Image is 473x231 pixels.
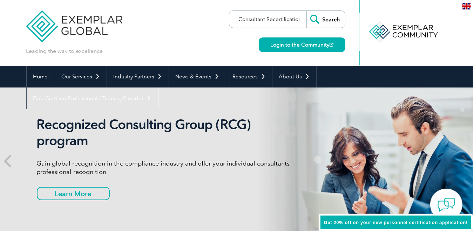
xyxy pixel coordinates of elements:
span: Get 20% off on your new personnel certification application! [324,220,468,225]
a: Industry Partners [107,66,169,87]
img: open_square.png [330,43,333,47]
h2: Recognized Consulting Group (RCG) program [37,117,300,149]
a: Home [27,66,55,87]
a: Our Services [55,66,107,87]
a: Resources [226,66,272,87]
a: Login to the Community [259,37,345,52]
a: About Us [272,66,316,87]
p: Leading the way to excellence [26,47,103,55]
img: en [462,3,471,9]
input: Search [306,11,345,28]
img: contact-chat.png [438,196,455,213]
p: Gain global recognition in the compliance industry and offer your individual consultants professi... [37,159,300,176]
a: Learn More [37,187,110,200]
a: Find Certified Professional / Training Provider [27,87,158,109]
a: News & Events [169,66,226,87]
